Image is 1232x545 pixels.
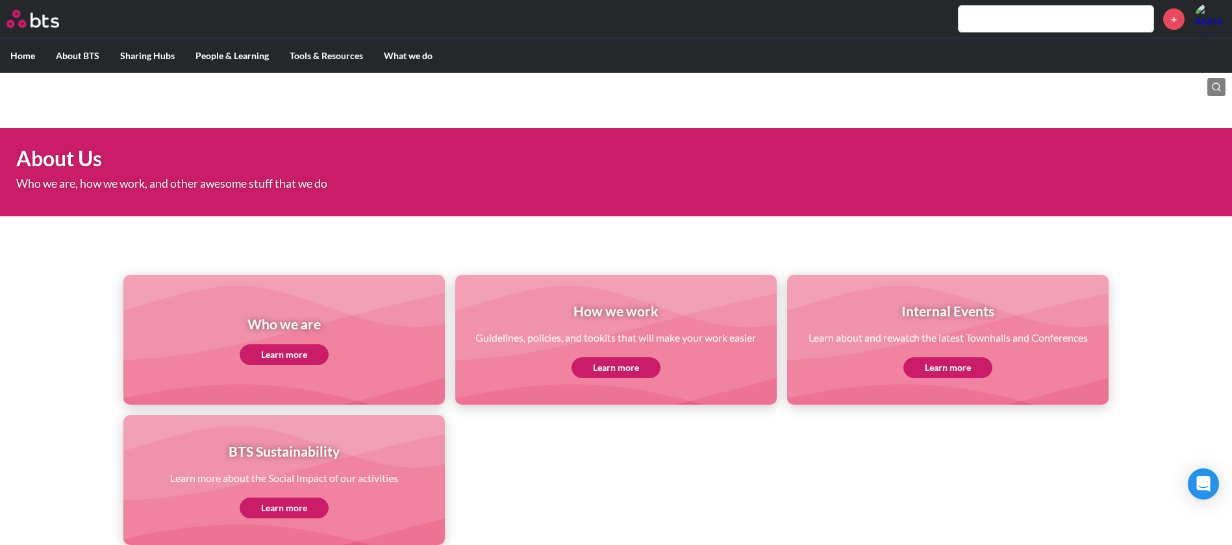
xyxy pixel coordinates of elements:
label: About BTS [45,39,110,73]
a: Go home [6,10,83,28]
p: Guidelines, policies, and tookits that will make your work easier [475,331,756,345]
p: Learn more about the Social Impact of our activities [170,471,398,485]
h1: How we work [475,301,756,320]
a: Learn more [240,498,329,518]
a: Profile [1194,3,1226,34]
label: People & Learning [185,39,279,73]
label: What we do [373,39,443,73]
h1: About Us [16,144,856,173]
h1: BTS Sustainability [170,442,398,461]
h1: Who we are [240,314,329,333]
p: Who we are, how we work, and other awesome stuff that we do [16,178,688,190]
a: + [1163,8,1185,30]
a: Learn more [572,357,660,378]
label: Sharing Hubs [110,39,185,73]
div: Open Intercom Messenger [1188,468,1219,500]
h1: Internal Events [809,301,1088,320]
a: Learn more [240,344,329,365]
img: Andre Ribeiro [1194,3,1226,34]
a: Learn more [903,357,992,378]
img: BTS Logo [6,10,59,28]
p: Learn about and rewatch the latest Townhalls and Conferences [809,331,1088,345]
label: Tools & Resources [279,39,373,73]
